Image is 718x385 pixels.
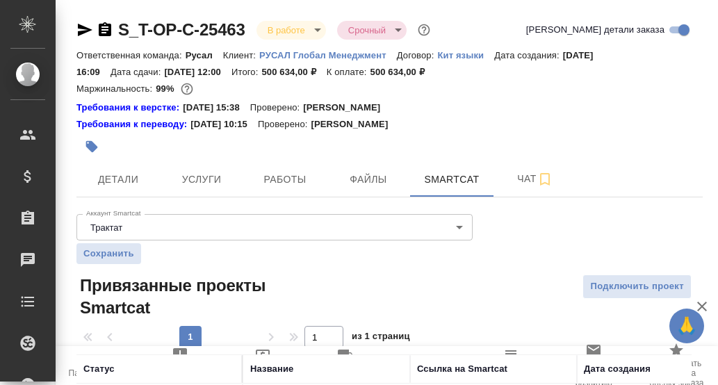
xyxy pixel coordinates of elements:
[76,117,190,131] a: Требования к переводу:
[138,346,221,385] button: Создать рекламацию
[252,171,318,188] span: Работы
[76,83,156,94] p: Маржинальность:
[97,22,113,38] button: Скопировать ссылку
[370,67,435,77] p: 500 634,00 ₽
[250,101,304,115] p: Проверено:
[590,279,684,295] span: Подключить проект
[83,247,134,261] span: Сохранить
[183,101,250,115] p: [DATE] 15:38
[669,309,704,343] button: 🙏
[470,346,553,385] button: Определить тематику
[76,243,141,264] button: Сохранить
[415,21,433,39] button: Доп статусы указывают на важность/срочность заказа
[76,101,183,115] div: Нажми, чтобы открыть папку с инструкцией
[675,311,699,341] span: 🙏
[259,50,397,60] p: РУСАЛ Глобал Менеджмент
[168,171,235,188] span: Услуги
[311,117,398,131] p: [PERSON_NAME]
[76,275,285,319] span: Привязанные проекты Smartcat
[502,170,569,188] span: Чат
[83,362,115,376] div: Статус
[337,21,407,40] div: В работе
[221,346,304,385] button: Создать счет на предоплату
[635,346,718,385] button: Скопировать ссылку на оценку заказа
[223,50,259,60] p: Клиент:
[164,67,231,77] p: [DATE] 12:00
[344,24,390,36] button: Срочный
[186,50,223,60] p: Русал
[118,20,245,39] a: S_T-OP-C-25463
[56,346,138,385] button: Папка на Drive
[178,80,196,98] button: 2884.80 RUB;
[387,346,470,385] button: Добавить Todo
[397,50,438,60] p: Договор:
[437,50,494,60] p: Кит языки
[86,222,127,234] button: Трактат
[352,328,410,348] span: из 1 страниц
[261,67,326,77] p: 500 634,00 ₽
[76,101,183,115] a: Требования к верстке:
[231,67,261,77] p: Итого:
[335,171,402,188] span: Файлы
[418,171,485,188] span: Smartcat
[76,131,107,162] button: Добавить тэг
[494,50,562,60] p: Дата создания:
[256,21,326,40] div: В работе
[304,346,386,385] button: Заявка на доставку
[263,24,309,36] button: В работе
[76,117,190,131] div: Нажми, чтобы открыть папку с инструкцией
[553,346,635,385] button: Призвать менеджера по развитию
[69,368,126,378] span: Папка на Drive
[85,171,152,188] span: Детали
[76,214,473,240] div: Трактат
[584,362,651,376] div: Дата создания
[327,67,370,77] p: К оплате:
[303,101,391,115] p: [PERSON_NAME]
[582,275,692,299] button: Подключить проект
[190,117,258,131] p: [DATE] 10:15
[537,171,553,188] svg: Подписаться
[259,49,397,60] a: РУСАЛ Глобал Менеджмент
[437,49,494,60] a: Кит языки
[417,362,507,376] div: Ссылка на Smartcat
[76,22,93,38] button: Скопировать ссылку для ЯМессенджера
[156,83,177,94] p: 99%
[258,117,311,131] p: Проверено:
[76,50,186,60] p: Ответственная команда:
[250,362,293,376] div: Название
[111,67,164,77] p: Дата сдачи:
[526,23,664,37] span: [PERSON_NAME] детали заказа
